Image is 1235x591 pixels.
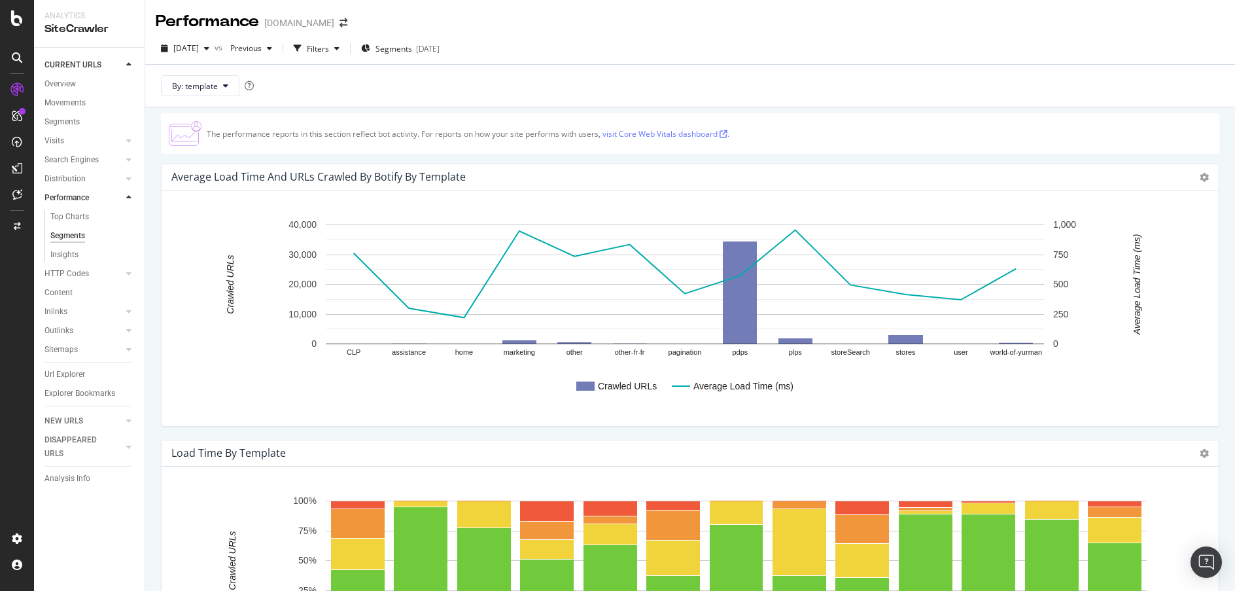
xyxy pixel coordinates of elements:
div: Explorer Bookmarks [44,387,115,401]
text: 750 [1053,249,1069,260]
a: CURRENT URLS [44,58,122,72]
div: [DOMAIN_NAME] [264,16,334,29]
span: 2025 Sep. 21st [173,43,199,54]
a: HTTP Codes [44,267,122,281]
a: NEW URLS [44,414,122,428]
div: [DATE] [416,43,440,54]
text: 100% [293,495,317,506]
text: storeSearch [831,348,869,356]
button: Previous [225,38,277,59]
div: Segments [44,115,80,129]
a: Top Charts [50,210,135,224]
div: NEW URLS [44,414,83,428]
text: pagination [669,348,702,356]
a: Sitemaps [44,343,122,357]
button: [DATE] [156,38,215,59]
a: Url Explorer [44,368,135,382]
span: By: template [172,81,218,92]
a: Inlinks [44,305,122,319]
button: Segments[DATE] [356,38,445,59]
text: CLP [347,348,360,356]
div: Movements [44,96,86,110]
span: vs [215,42,225,53]
text: plps [789,348,803,356]
div: Top Charts [50,210,89,224]
text: stores [896,348,916,356]
div: Analytics [44,10,134,22]
div: SiteCrawler [44,22,134,37]
text: 0 [311,338,317,349]
a: Distribution [44,172,122,186]
img: CjTTJyXI.png [169,121,201,146]
text: 75% [298,526,317,536]
div: The performance reports in this section reflect bot activity. For reports on how your site perfor... [207,128,729,139]
text: 50% [298,555,317,565]
text: pdps [732,348,748,356]
a: Overview [44,77,135,91]
div: Analysis Info [44,472,90,486]
text: 500 [1053,279,1069,289]
a: Segments [44,115,135,129]
div: HTTP Codes [44,267,89,281]
div: Sitemaps [44,343,78,357]
div: Inlinks [44,305,67,319]
text: home [455,348,474,356]
a: Insights [50,248,135,262]
h4: Average Load Time and URLs Crawled by Botify by template [171,168,466,186]
text: Average Load Time (ms) [693,381,793,391]
div: Overview [44,77,76,91]
button: Filters [288,38,345,59]
div: Visits [44,134,64,148]
a: Segments [50,229,135,243]
text: user [954,348,968,356]
div: CURRENT URLS [44,58,101,72]
text: other-fr-fr [615,348,645,356]
div: Content [44,286,73,300]
div: Search Engines [44,153,99,167]
text: 250 [1053,309,1069,319]
text: 40,000 [288,219,317,230]
text: 0 [1053,338,1058,349]
text: marketing [504,348,535,356]
div: Url Explorer [44,368,85,382]
div: Filters [307,43,329,54]
div: Performance [44,191,89,205]
text: 10,000 [288,309,317,319]
div: Open Intercom Messenger [1191,546,1222,578]
a: Outlinks [44,324,122,338]
a: Search Engines [44,153,122,167]
text: Average Load Time (ms) [1132,234,1142,336]
text: 30,000 [288,249,317,260]
a: Movements [44,96,135,110]
text: assistance [392,348,426,356]
div: arrow-right-arrow-left [339,18,347,27]
div: Insights [50,248,78,262]
text: world-of-yurman [990,348,1042,356]
a: Content [44,286,135,300]
text: other [566,348,583,356]
button: By: template [161,75,239,96]
div: Distribution [44,172,86,186]
a: Visits [44,134,122,148]
text: 1,000 [1053,219,1076,230]
div: Segments [50,229,85,243]
div: Performance [156,10,259,33]
text: 20,000 [288,279,317,289]
svg: A chart. [172,211,1198,416]
a: Performance [44,191,122,205]
a: visit Core Web Vitals dashboard . [602,128,729,139]
a: Explorer Bookmarks [44,387,135,401]
a: DISAPPEARED URLS [44,433,122,461]
div: Outlinks [44,324,73,338]
text: Crawled URLs [227,531,237,590]
text: Crawled URLs [598,381,657,391]
span: Previous [225,43,262,54]
text: Crawled URLs [225,255,235,313]
i: Options [1200,173,1209,182]
span: Segments [375,43,412,54]
i: Options [1200,449,1209,458]
div: DISAPPEARED URLS [44,433,111,461]
a: Analysis Info [44,472,135,486]
h4: Load Time by template [171,444,286,462]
